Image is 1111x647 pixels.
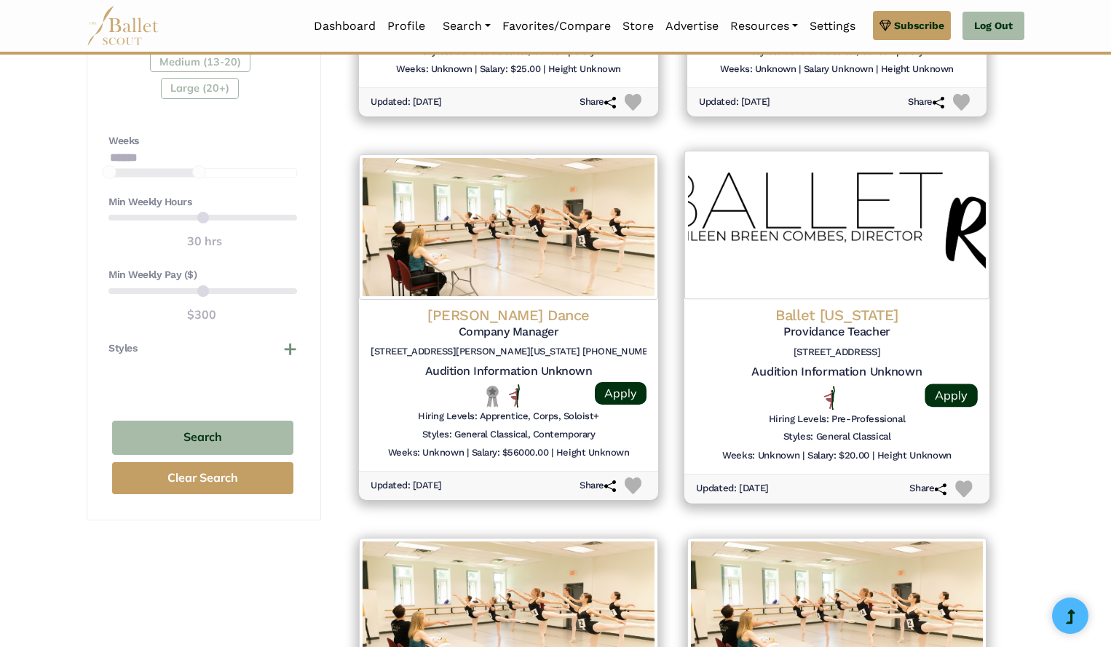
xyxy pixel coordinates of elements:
[696,483,769,495] h6: Updated: [DATE]
[876,63,878,76] h6: |
[699,96,770,108] h6: Updated: [DATE]
[548,63,621,76] h6: Height Unknown
[437,11,497,41] a: Search
[472,447,549,459] h6: Salary: $56000.00
[112,421,293,455] button: Search
[625,94,641,111] img: Heart
[824,386,835,410] img: All
[543,63,545,76] h6: |
[551,447,553,459] h6: |
[684,151,989,299] img: Logo
[480,63,540,76] h6: Salary: $25.00
[371,480,442,492] h6: Updated: [DATE]
[953,94,970,111] img: Heart
[894,17,944,33] span: Subscribe
[308,11,381,41] a: Dashboard
[580,480,616,492] h6: Share
[908,96,944,108] h6: Share
[187,232,222,251] output: 30 hrs
[925,384,977,407] a: Apply
[359,154,658,300] img: Logo
[396,63,472,76] h6: Weeks: Unknown
[804,63,873,76] h6: Salary Unknown
[660,11,724,41] a: Advertise
[108,341,137,356] h4: Styles
[804,11,861,41] a: Settings
[187,306,216,325] output: $300
[388,447,464,459] h6: Weeks: Unknown
[371,364,647,379] h5: Audition Information Unknown
[783,431,891,443] h6: Styles: General Classical
[696,325,978,340] h5: Providance Teacher
[955,480,972,497] img: Heart
[872,450,874,462] h6: |
[483,385,502,408] img: Local
[617,11,660,41] a: Store
[696,346,978,358] h6: [STREET_ADDRESS]
[108,341,297,356] button: Styles
[881,63,954,76] h6: Height Unknown
[422,429,595,441] h6: Styles: General Classical, Contemporary
[799,63,801,76] h6: |
[475,63,477,76] h6: |
[807,450,869,462] h6: Salary: $20.00
[418,410,599,423] h6: Hiring Levels: Apprentice, Corps, Soloist+
[879,17,891,33] img: gem.svg
[720,63,796,76] h6: Weeks: Unknown
[371,306,647,325] h4: [PERSON_NAME] Dance
[580,96,616,108] h6: Share
[909,483,946,495] h6: Share
[696,365,978,380] h5: Audition Information Unknown
[108,195,297,210] h4: Min Weekly Hours
[722,450,799,462] h6: Weeks: Unknown
[467,447,469,459] h6: |
[112,462,293,495] button: Clear Search
[497,11,617,41] a: Favorites/Compare
[556,447,629,459] h6: Height Unknown
[724,11,804,41] a: Resources
[509,384,520,408] img: All
[371,325,647,340] h5: Company Manager
[802,450,804,462] h6: |
[696,305,978,325] h4: Ballet [US_STATE]
[877,450,952,462] h6: Height Unknown
[595,382,647,405] a: Apply
[108,268,297,282] h4: Min Weekly Pay ($)
[108,134,297,148] h4: Weeks
[371,346,647,358] h6: [STREET_ADDRESS][PERSON_NAME][US_STATE] [PHONE_NUMBER]
[625,477,641,494] img: Heart
[769,413,906,425] h6: Hiring Levels: Pre-Professional
[371,96,442,108] h6: Updated: [DATE]
[962,12,1024,41] a: Log Out
[381,11,431,41] a: Profile
[873,11,951,40] a: Subscribe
